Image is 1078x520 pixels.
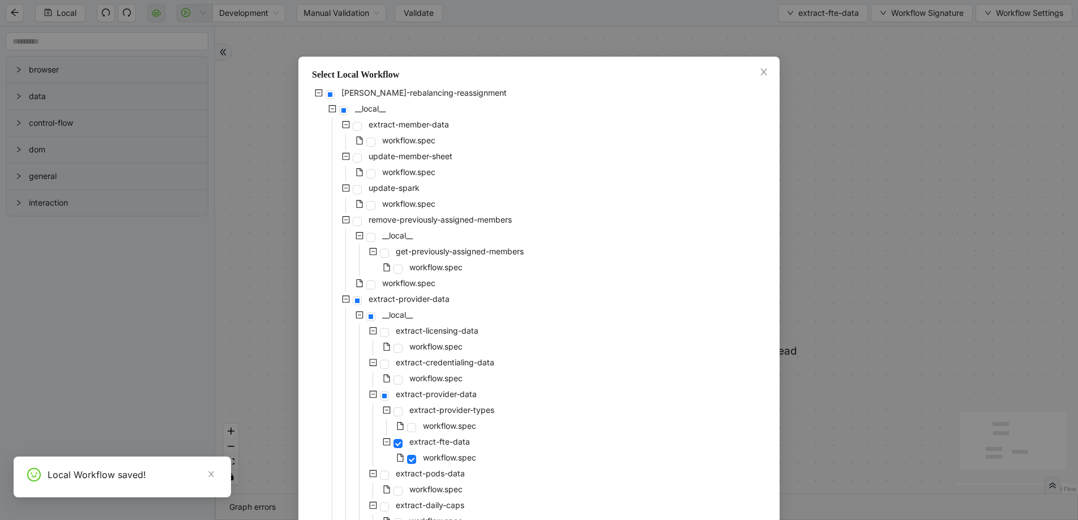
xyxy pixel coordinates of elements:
[383,485,391,493] span: file
[380,165,438,179] span: workflow.spec
[369,390,377,398] span: minus-square
[369,120,449,129] span: extract-member-data
[396,357,494,367] span: extract-credentialing-data
[409,342,463,351] span: workflow.spec
[366,181,422,195] span: update-spark
[341,88,507,97] span: [PERSON_NAME]-rebalancing-reassignment
[383,374,391,382] span: file
[758,66,770,79] button: Close
[396,422,404,430] span: file
[342,216,350,224] span: minus-square
[421,451,478,464] span: workflow.spec
[369,470,377,478] span: minus-square
[342,184,350,192] span: minus-square
[366,150,455,163] span: update-member-sheet
[396,326,478,335] span: extract-licensing-data
[407,483,465,496] span: workflow.spec
[407,372,465,385] span: workflow.spec
[366,292,452,306] span: extract-provider-data
[383,438,391,446] span: minus-square
[409,405,494,415] span: extract-provider-types
[339,86,509,100] span: virta-rebalancing-reassignment
[369,359,377,366] span: minus-square
[342,295,350,303] span: minus-square
[380,308,415,322] span: __local__
[393,324,481,338] span: extract-licensing-data
[409,484,463,494] span: workflow.spec
[369,327,377,335] span: minus-square
[382,231,413,240] span: __local__
[27,468,41,481] span: smile
[312,68,766,82] div: Select Local Workflow
[369,215,512,224] span: remove-previously-assigned-members
[355,104,386,113] span: __local__
[369,183,420,193] span: update-spark
[356,279,363,287] span: file
[356,311,363,319] span: minus-square
[369,248,377,255] span: minus-square
[407,340,465,353] span: workflow.spec
[382,278,435,288] span: workflow.spec
[409,373,463,383] span: workflow.spec
[369,294,450,304] span: extract-provider-data
[393,245,526,258] span: get-previously-assigned-members
[342,152,350,160] span: minus-square
[366,118,451,131] span: extract-member-data
[356,168,363,176] span: file
[380,229,415,242] span: __local__
[353,102,388,116] span: __local__
[393,356,497,369] span: extract-credentialing-data
[409,437,470,446] span: extract-fte-data
[315,89,323,97] span: minus-square
[383,263,391,271] span: file
[382,199,435,208] span: workflow.spec
[207,470,215,478] span: close
[366,213,514,227] span: remove-previously-assigned-members
[421,419,478,433] span: workflow.spec
[393,387,479,401] span: extract-provider-data
[423,421,476,431] span: workflow.spec
[396,500,464,510] span: extract-daily-caps
[356,200,363,208] span: file
[407,403,497,417] span: extract-provider-types
[423,453,476,462] span: workflow.spec
[382,167,435,177] span: workflow.spec
[356,137,363,144] span: file
[396,246,524,256] span: get-previously-assigned-members
[396,454,404,462] span: file
[396,389,477,399] span: extract-provider-data
[356,232,363,240] span: minus-square
[380,276,438,290] span: workflow.spec
[369,151,452,161] span: update-member-sheet
[369,501,377,509] span: minus-square
[383,406,391,414] span: minus-square
[407,435,472,449] span: extract-fte-data
[382,135,435,145] span: workflow.spec
[380,197,438,211] span: workflow.spec
[382,310,413,319] span: __local__
[396,468,465,478] span: extract-pods-data
[393,467,467,480] span: extract-pods-data
[383,343,391,351] span: file
[407,261,465,274] span: workflow.spec
[409,262,463,272] span: workflow.spec
[328,105,336,113] span: minus-square
[342,121,350,129] span: minus-square
[48,468,217,481] div: Local Workflow saved!
[393,498,467,512] span: extract-daily-caps
[380,134,438,147] span: workflow.spec
[759,67,768,76] span: close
